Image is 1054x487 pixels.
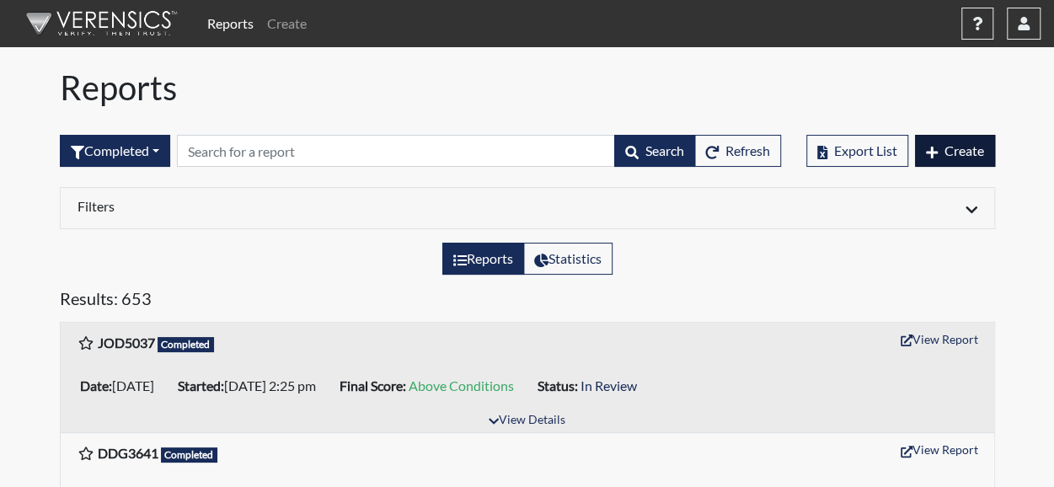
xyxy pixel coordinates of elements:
[481,409,573,432] button: View Details
[78,198,515,214] h6: Filters
[523,243,613,275] label: View statistics about completed interviews
[98,445,158,461] b: DDG3641
[98,334,155,351] b: JOD5037
[161,447,218,463] span: Completed
[60,67,995,108] h1: Reports
[893,436,986,463] button: View Report
[834,142,897,158] span: Export List
[806,135,908,167] button: Export List
[65,198,990,218] div: Click to expand/collapse filters
[614,135,695,167] button: Search
[645,142,684,158] span: Search
[60,135,170,167] button: Completed
[893,326,986,352] button: View Report
[73,372,171,399] li: [DATE]
[178,377,224,393] b: Started:
[340,377,406,393] b: Final Score:
[538,377,578,393] b: Status:
[944,142,984,158] span: Create
[177,135,615,167] input: Search by Registration ID, Interview Number, or Investigation Name.
[80,377,112,393] b: Date:
[694,135,781,167] button: Refresh
[201,7,260,40] a: Reports
[409,377,514,393] span: Above Conditions
[60,135,170,167] div: Filter by interview status
[915,135,995,167] button: Create
[171,372,333,399] li: [DATE] 2:25 pm
[581,377,637,393] span: In Review
[158,337,215,352] span: Completed
[60,288,995,315] h5: Results: 653
[442,243,524,275] label: View the list of reports
[725,142,770,158] span: Refresh
[260,7,313,40] a: Create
